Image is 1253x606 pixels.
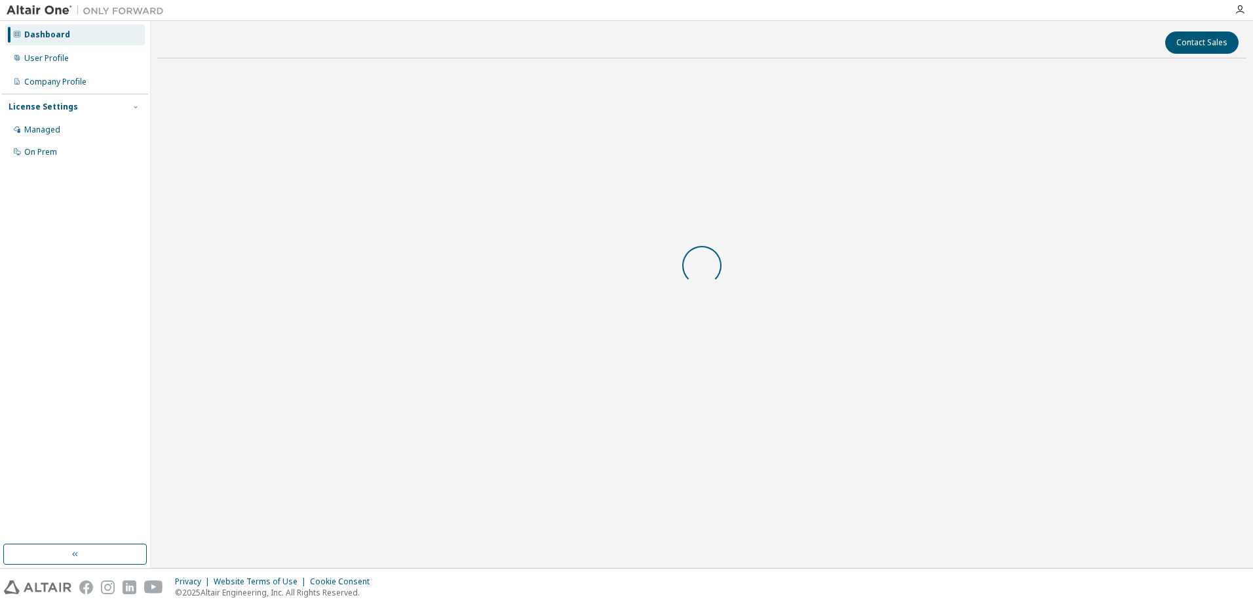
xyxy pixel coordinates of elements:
div: Dashboard [24,30,70,40]
div: Managed [24,125,60,135]
img: linkedin.svg [123,580,136,594]
button: Contact Sales [1165,31,1239,54]
img: Altair One [7,4,170,17]
img: youtube.svg [144,580,163,594]
div: Website Terms of Use [214,576,310,587]
div: License Settings [9,102,78,112]
div: On Prem [24,147,57,157]
div: Cookie Consent [310,576,377,587]
div: Privacy [175,576,214,587]
img: instagram.svg [101,580,115,594]
div: User Profile [24,53,69,64]
p: © 2025 Altair Engineering, Inc. All Rights Reserved. [175,587,377,598]
div: Company Profile [24,77,87,87]
img: altair_logo.svg [4,580,71,594]
img: facebook.svg [79,580,93,594]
